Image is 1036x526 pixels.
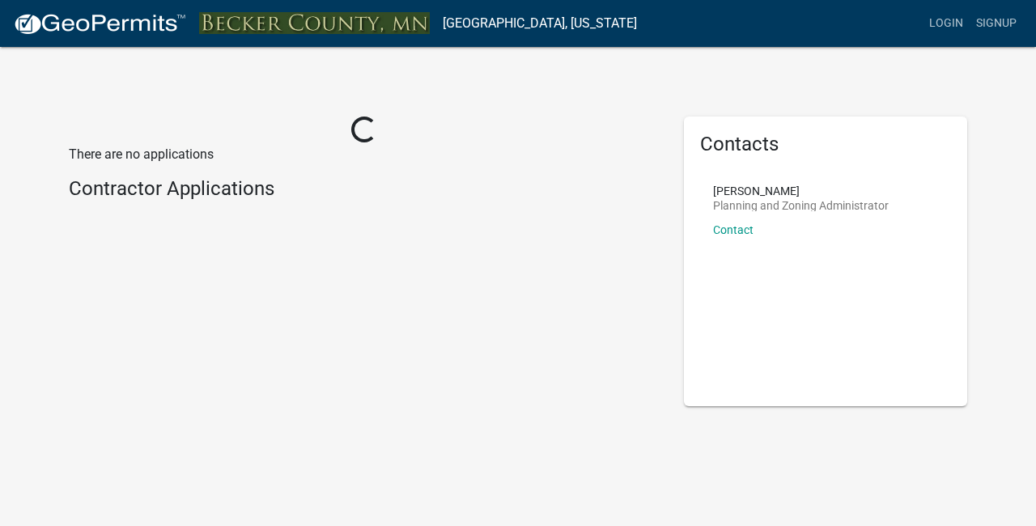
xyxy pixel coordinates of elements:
a: Login [923,8,970,39]
p: There are no applications [69,145,660,164]
wm-workflow-list-section: Contractor Applications [69,177,660,207]
h5: Contacts [700,133,951,156]
img: Becker County, Minnesota [199,12,430,34]
p: [PERSON_NAME] [713,185,889,197]
h4: Contractor Applications [69,177,660,201]
p: Planning and Zoning Administrator [713,200,889,211]
a: Signup [970,8,1023,39]
a: Contact [713,223,754,236]
a: [GEOGRAPHIC_DATA], [US_STATE] [443,10,637,37]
